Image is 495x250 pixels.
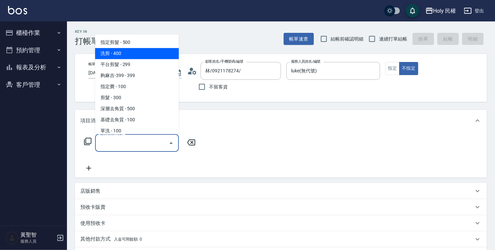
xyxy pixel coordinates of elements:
p: 服務人員 [20,238,55,244]
span: 基礎去角質 - 100 [95,114,179,125]
p: 使用預收卡 [80,220,105,227]
span: 單洗 - 100 [95,125,179,136]
label: 帳單日期 [88,62,102,67]
button: Close [166,138,176,148]
div: 項目消費 [75,110,487,131]
span: 平台剪髮 - 299 [95,59,179,70]
span: 連續打單結帳 [379,36,407,43]
label: 顧客姓名/手機號碼/編號 [205,59,243,64]
span: 不留客資 [209,83,228,90]
div: 店販銷售 [75,183,487,199]
span: 洗剪 - 400 [95,48,179,59]
span: 入金可用餘額: 0 [114,237,142,242]
p: 預收卡販賣 [80,204,105,211]
button: 不指定 [399,62,418,75]
button: 指定 [385,62,400,75]
button: 櫃檯作業 [3,24,64,42]
button: 帳單速查 [284,33,314,45]
h2: Key In [75,29,99,34]
p: 店販銷售 [80,188,100,195]
h5: 黃聖智 [20,232,55,238]
div: 其他付款方式入金可用餘額: 0 [75,231,487,247]
button: 客戶管理 [3,76,64,93]
img: Person [5,231,19,245]
button: Holy 民權 [423,4,459,18]
button: 登出 [461,5,487,17]
label: 服務人員姓名/編號 [291,59,321,64]
span: 剪髮 - 300 [95,92,179,103]
span: 夠麻吉-399 - 399 [95,70,179,81]
div: Holy 民權 [433,7,456,15]
div: 預收卡販賣 [75,199,487,215]
img: Logo [8,6,27,14]
span: 指定費 - 100 [95,81,179,92]
span: 深層去角質 - 500 [95,103,179,114]
div: 使用預收卡 [75,215,487,231]
span: 指定剪髮 - 500 [95,37,179,48]
button: save [406,4,419,17]
span: 結帳前確認明細 [331,36,364,43]
button: 報表及分析 [3,59,64,76]
p: 項目消費 [80,117,100,124]
button: 預約管理 [3,42,64,59]
h3: 打帳單 [75,37,99,46]
p: 其他付款方式 [80,236,142,243]
input: YYYY/MM/DD hh:mm [88,67,167,78]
